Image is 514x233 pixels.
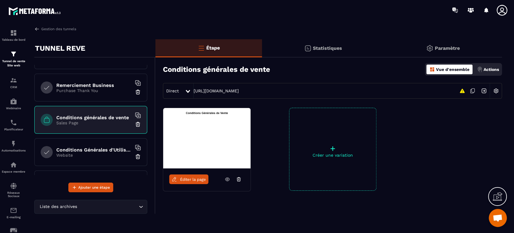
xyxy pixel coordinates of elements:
[10,50,17,58] img: formation
[163,65,270,74] h3: Conditions générales de vente
[436,67,469,72] p: Vue d'ensemble
[435,45,460,51] p: Paramètre
[10,140,17,147] img: automations
[2,85,26,89] p: CRM
[38,203,78,210] span: Liste des archives
[194,88,239,93] a: [URL][DOMAIN_NAME]
[2,46,26,72] a: formationformationTunnel de vente Site web
[2,149,26,152] p: Automatisations
[477,67,482,72] img: actions.d6e523a2.png
[2,93,26,114] a: automationsautomationsWebinaire
[426,45,433,52] img: setting-gr.5f69749f.svg
[2,136,26,157] a: automationsautomationsAutomatisations
[78,184,110,190] span: Ajouter une étape
[56,88,132,93] p: Purchase Thank You
[166,88,179,93] span: Direct
[10,77,17,84] img: formation
[56,120,132,125] p: Sales Page
[289,153,376,158] p: Créer une variation
[2,215,26,219] p: E-mailing
[2,72,26,93] a: formationformationCRM
[478,85,490,97] img: arrow-next.bcc2205e.svg
[10,29,17,37] img: formation
[10,207,17,214] img: email
[56,147,132,153] h6: Conditions Générales d'Utilisation
[2,25,26,46] a: formationformationTableau de bord
[206,45,220,51] p: Étape
[198,44,205,52] img: bars-o.4a397970.svg
[2,107,26,110] p: Webinaire
[56,82,132,88] h6: Remerciement Business
[8,5,63,17] img: logo
[10,98,17,105] img: automations
[56,115,132,120] h6: Conditions générales de vente
[135,154,141,160] img: trash
[34,200,147,214] div: Search for option
[2,178,26,202] a: social-networksocial-networkRéseaux Sociaux
[289,144,376,153] p: +
[2,191,26,198] p: Réseaux Sociaux
[34,26,76,32] a: Gestion des tunnels
[2,157,26,178] a: automationsautomationsEspace membre
[304,45,311,52] img: stats.20deebd0.svg
[169,174,208,184] a: Éditer la page
[35,42,85,54] p: TUNNEL REVE
[135,121,141,127] img: trash
[2,59,26,68] p: Tunnel de vente Site web
[68,183,113,192] button: Ajouter une étape
[34,26,40,32] img: arrow
[489,209,507,227] div: Ouvrir le chat
[56,153,132,158] p: Website
[484,67,499,72] p: Actions
[429,67,435,72] img: dashboard-orange.40269519.svg
[180,177,206,182] span: Éditer la page
[10,161,17,168] img: automations
[490,85,502,97] img: setting-w.858f3a88.svg
[313,45,342,51] p: Statistiques
[2,128,26,131] p: Planificateur
[2,202,26,223] a: emailemailE-mailing
[135,89,141,95] img: trash
[10,182,17,190] img: social-network
[2,170,26,173] p: Espace membre
[163,108,251,168] img: image
[10,119,17,126] img: scheduler
[2,114,26,136] a: schedulerschedulerPlanificateur
[2,38,26,41] p: Tableau de bord
[78,203,137,210] input: Search for option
